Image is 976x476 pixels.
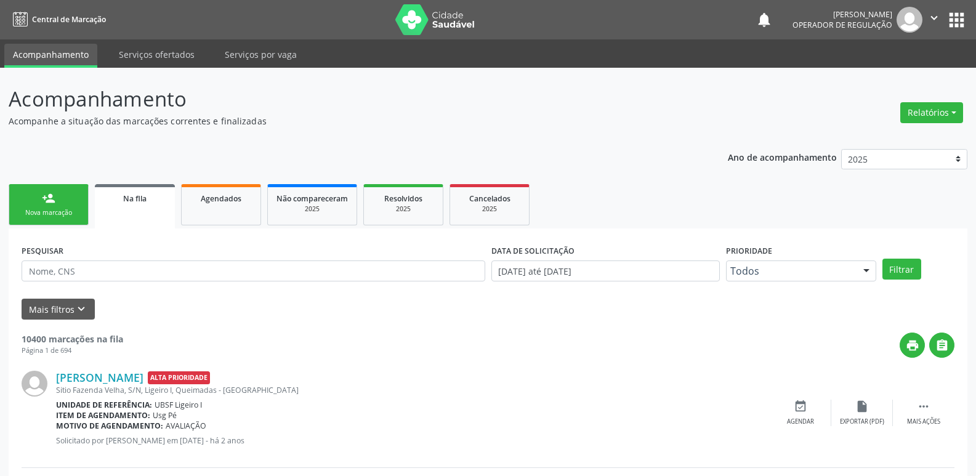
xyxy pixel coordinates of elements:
[123,193,147,204] span: Na fila
[22,241,63,260] label: PESQUISAR
[75,302,88,316] i: keyboard_arrow_down
[927,11,941,25] i: 
[792,9,892,20] div: [PERSON_NAME]
[792,20,892,30] span: Operador de regulação
[276,204,348,214] div: 2025
[922,7,946,33] button: 
[56,421,163,431] b: Motivo de agendamento:
[22,371,47,397] img: img
[491,260,720,281] input: Selecione um intervalo
[728,149,837,164] p: Ano de acompanhamento
[855,400,869,413] i: insert_drive_file
[22,299,95,320] button: Mais filtroskeyboard_arrow_down
[9,84,680,115] p: Acompanhamento
[929,333,954,358] button: 
[155,400,202,410] span: UBSF Ligeiro I
[373,204,434,214] div: 2025
[276,193,348,204] span: Não compareceram
[787,418,814,426] div: Agendar
[110,44,203,65] a: Serviços ofertados
[491,241,575,260] label: DATA DE SOLICITAÇÃO
[9,115,680,127] p: Acompanhe a situação das marcações correntes e finalizadas
[22,345,123,356] div: Página 1 de 694
[56,371,143,384] a: [PERSON_NAME]
[900,102,963,123] button: Relatórios
[9,9,106,30] a: Central de Marcação
[201,193,241,204] span: Agendados
[917,400,930,413] i: 
[935,339,949,352] i: 
[32,14,106,25] span: Central de Marcação
[900,333,925,358] button: print
[166,421,206,431] span: AVALIAÇÃO
[897,7,922,33] img: img
[469,193,510,204] span: Cancelados
[726,241,772,260] label: Prioridade
[216,44,305,65] a: Serviços por vaga
[459,204,520,214] div: 2025
[56,400,152,410] b: Unidade de referência:
[946,9,967,31] button: apps
[906,339,919,352] i: print
[756,11,773,28] button: notifications
[56,385,770,395] div: Sitio Fazenda Velha, S/N, Ligeiro I, Queimadas - [GEOGRAPHIC_DATA]
[56,435,770,446] p: Solicitado por [PERSON_NAME] em [DATE] - há 2 anos
[794,400,807,413] i: event_available
[840,418,884,426] div: Exportar (PDF)
[148,371,210,384] span: Alta Prioridade
[4,44,97,68] a: Acompanhamento
[56,410,150,421] b: Item de agendamento:
[153,410,177,421] span: Usg Pé
[22,260,485,281] input: Nome, CNS
[882,259,921,280] button: Filtrar
[907,418,940,426] div: Mais ações
[730,265,851,277] span: Todos
[22,333,123,345] strong: 10400 marcações na fila
[42,192,55,205] div: person_add
[18,208,79,217] div: Nova marcação
[384,193,422,204] span: Resolvidos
